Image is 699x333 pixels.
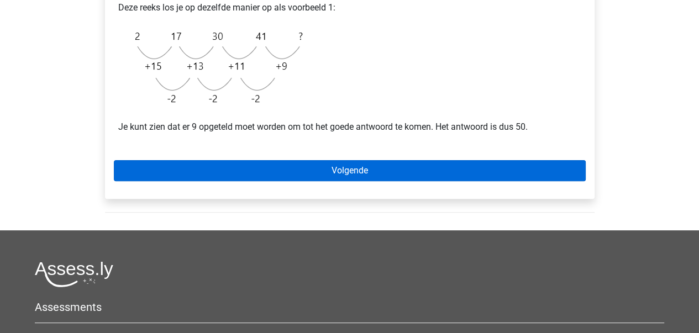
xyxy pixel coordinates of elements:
h5: Assessments [35,300,664,314]
img: Monotonous_Example_2_2.png [118,23,308,112]
p: Je kunt zien dat er 9 opgeteld moet worden om tot het goede antwoord te komen. Het antwoord is du... [118,120,581,134]
img: Assessly logo [35,261,113,287]
p: Deze reeks los je op dezelfde manier op als voorbeeld 1: [118,1,581,14]
a: Volgende [114,160,586,181]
